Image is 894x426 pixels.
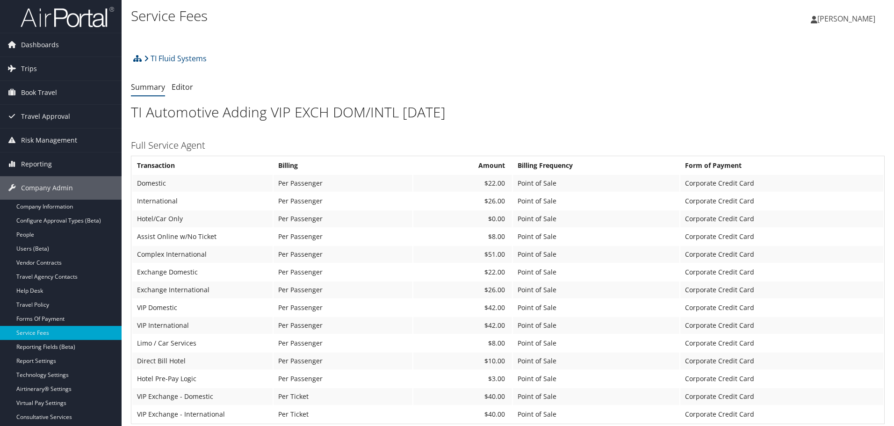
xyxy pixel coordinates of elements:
[131,6,634,26] h1: Service Fees
[413,210,512,227] td: $0.00
[680,264,883,281] td: Corporate Credit Card
[513,264,679,281] td: Point of Sale
[21,176,73,200] span: Company Admin
[680,175,883,192] td: Corporate Credit Card
[513,299,679,316] td: Point of Sale
[274,246,412,263] td: Per Passenger
[413,406,512,423] td: $40.00
[513,228,679,245] td: Point of Sale
[274,388,412,405] td: Per Ticket
[132,317,273,334] td: VIP International
[132,388,273,405] td: VIP Exchange - Domestic
[513,370,679,387] td: Point of Sale
[274,353,412,369] td: Per Passenger
[413,282,512,298] td: $26.00
[132,370,273,387] td: Hotel Pre-Pay Logic
[413,370,512,387] td: $3.00
[513,353,679,369] td: Point of Sale
[680,406,883,423] td: Corporate Credit Card
[132,264,273,281] td: Exchange Domestic
[132,175,273,192] td: Domestic
[513,246,679,263] td: Point of Sale
[413,193,512,209] td: $26.00
[513,282,679,298] td: Point of Sale
[274,157,412,174] th: Billing
[274,175,412,192] td: Per Passenger
[513,406,679,423] td: Point of Sale
[21,152,52,176] span: Reporting
[21,81,57,104] span: Book Travel
[513,317,679,334] td: Point of Sale
[413,264,512,281] td: $22.00
[680,388,883,405] td: Corporate Credit Card
[513,157,679,174] th: Billing Frequency
[680,353,883,369] td: Corporate Credit Card
[132,246,273,263] td: Complex International
[21,33,59,57] span: Dashboards
[413,388,512,405] td: $40.00
[132,193,273,209] td: International
[274,210,412,227] td: Per Passenger
[132,406,273,423] td: VIP Exchange - International
[132,157,273,174] th: Transaction
[680,210,883,227] td: Corporate Credit Card
[274,317,412,334] td: Per Passenger
[21,6,114,28] img: airportal-logo.png
[172,82,193,92] a: Editor
[413,317,512,334] td: $42.00
[132,335,273,352] td: Limo / Car Services
[413,228,512,245] td: $8.00
[274,193,412,209] td: Per Passenger
[132,282,273,298] td: Exchange International
[274,370,412,387] td: Per Passenger
[413,246,512,263] td: $51.00
[274,335,412,352] td: Per Passenger
[680,246,883,263] td: Corporate Credit Card
[680,157,883,174] th: Form of Payment
[413,157,512,174] th: Amount
[413,353,512,369] td: $10.00
[144,49,207,68] a: TI Fluid Systems
[811,5,885,33] a: [PERSON_NAME]
[21,57,37,80] span: Trips
[132,210,273,227] td: Hotel/Car Only
[513,210,679,227] td: Point of Sale
[21,129,77,152] span: Risk Management
[513,193,679,209] td: Point of Sale
[680,335,883,352] td: Corporate Credit Card
[131,102,885,122] h1: TI Automotive Adding VIP EXCH DOM/INTL [DATE]
[680,282,883,298] td: Corporate Credit Card
[21,105,70,128] span: Travel Approval
[680,228,883,245] td: Corporate Credit Card
[274,264,412,281] td: Per Passenger
[132,299,273,316] td: VIP Domestic
[413,335,512,352] td: $8.00
[513,388,679,405] td: Point of Sale
[680,299,883,316] td: Corporate Credit Card
[680,317,883,334] td: Corporate Credit Card
[131,139,885,152] h3: Full Service Agent
[680,370,883,387] td: Corporate Credit Card
[131,82,165,92] a: Summary
[413,175,512,192] td: $22.00
[513,335,679,352] td: Point of Sale
[513,175,679,192] td: Point of Sale
[274,228,412,245] td: Per Passenger
[132,353,273,369] td: Direct Bill Hotel
[274,282,412,298] td: Per Passenger
[274,299,412,316] td: Per Passenger
[132,228,273,245] td: Assist Online w/No Ticket
[274,406,412,423] td: Per Ticket
[680,193,883,209] td: Corporate Credit Card
[817,14,875,24] span: [PERSON_NAME]
[413,299,512,316] td: $42.00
